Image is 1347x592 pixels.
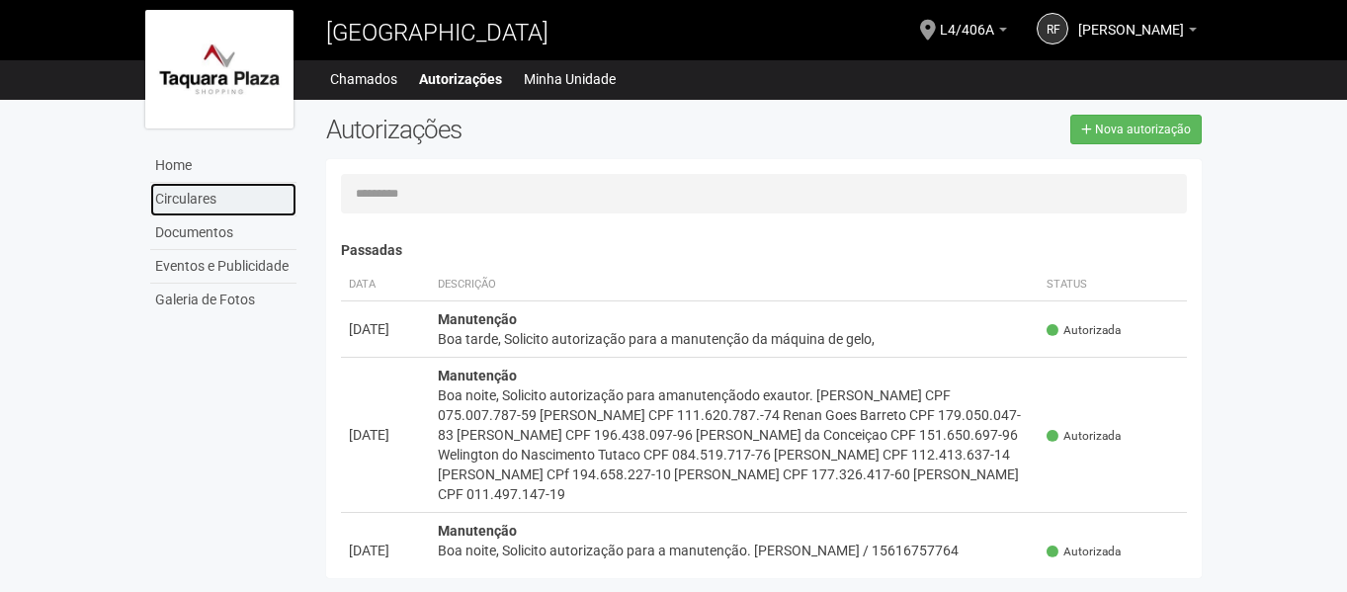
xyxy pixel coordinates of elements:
th: Data [341,269,430,301]
h2: Autorizações [326,115,749,144]
strong: Manutenção [438,311,517,327]
a: Nova autorização [1070,115,1202,144]
strong: Manutenção [438,523,517,539]
div: Boa tarde, Solicito autorização para a manutenção da máquina de gelo, [438,329,1032,349]
div: [DATE] [349,425,422,445]
th: Status [1039,269,1187,301]
div: Boa noite, Solicito autorização para amanutençãodo exautor. [PERSON_NAME] CPF 075.007.787-59 [PER... [438,385,1032,504]
span: Autorizada [1047,428,1121,445]
h4: Passadas [341,243,1188,258]
span: [GEOGRAPHIC_DATA] [326,19,548,46]
div: [DATE] [349,319,422,339]
a: RF [1037,13,1068,44]
strong: Manutenção [438,368,517,383]
a: Chamados [330,65,397,93]
a: Eventos e Publicidade [150,250,296,284]
span: L4/406A [940,3,994,38]
span: Nova autorização [1095,123,1191,136]
th: Descrição [430,269,1040,301]
a: Minha Unidade [524,65,616,93]
a: Circulares [150,183,296,216]
span: Regina Ferreira Alves da Silva [1078,3,1184,38]
a: Documentos [150,216,296,250]
a: [PERSON_NAME] [1078,25,1197,41]
a: L4/406A [940,25,1007,41]
a: Autorizações [419,65,502,93]
div: Boa noite, Solicito autorização para a manutenção. [PERSON_NAME] / 15616757764 [PERSON_NAME] / 15... [438,541,1032,580]
a: Home [150,149,296,183]
a: Galeria de Fotos [150,284,296,316]
span: Autorizada [1047,544,1121,560]
img: logo.jpg [145,10,294,128]
span: Autorizada [1047,322,1121,339]
div: [DATE] [349,541,422,560]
